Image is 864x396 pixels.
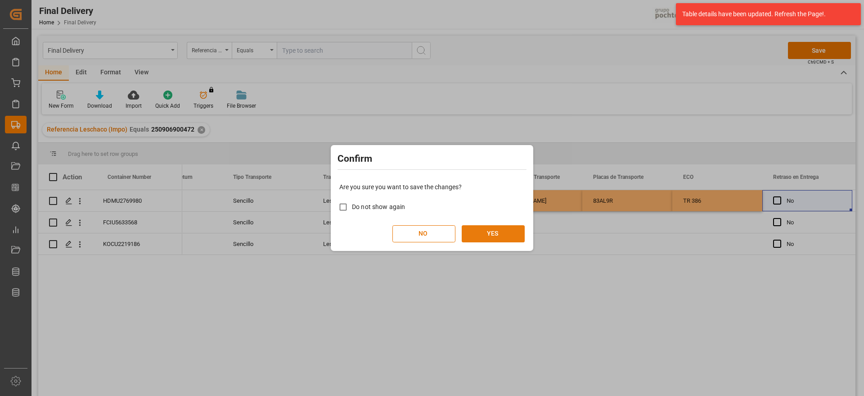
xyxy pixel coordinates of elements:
[462,225,525,242] button: YES
[392,225,455,242] button: NO
[339,183,462,191] span: Are you sure you want to save the changes?
[352,203,405,210] span: Do not show again
[682,9,848,19] div: Table details have been updated. Refresh the Page!.
[337,152,526,166] h2: Confirm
